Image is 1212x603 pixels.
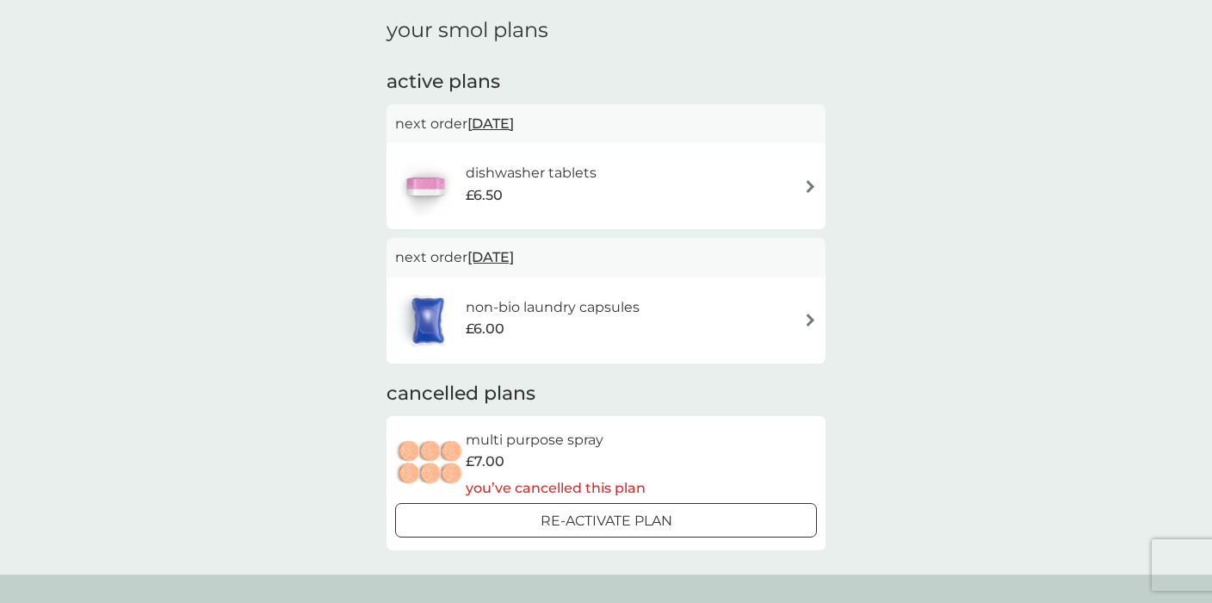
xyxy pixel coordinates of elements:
[804,180,817,193] img: arrow right
[467,107,514,140] span: [DATE]
[466,429,646,451] h6: multi purpose spray
[467,240,514,274] span: [DATE]
[386,18,826,43] h1: your smol plans
[395,290,461,351] img: non-bio laundry capsules
[395,156,455,216] img: dishwasher tablets
[541,510,672,532] p: Re-activate Plan
[466,184,503,207] span: £6.50
[386,381,826,407] h2: cancelled plans
[466,296,640,319] h6: non-bio laundry capsules
[804,314,817,326] img: arrow right
[386,69,826,96] h2: active plans
[466,162,597,184] h6: dishwasher tablets
[466,451,504,473] span: £7.00
[395,246,817,269] p: next order
[466,318,504,340] span: £6.00
[466,477,646,500] p: you’ve cancelled this plan
[395,433,466,494] img: multi purpose spray
[395,503,817,538] button: Re-activate Plan
[395,113,817,135] p: next order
